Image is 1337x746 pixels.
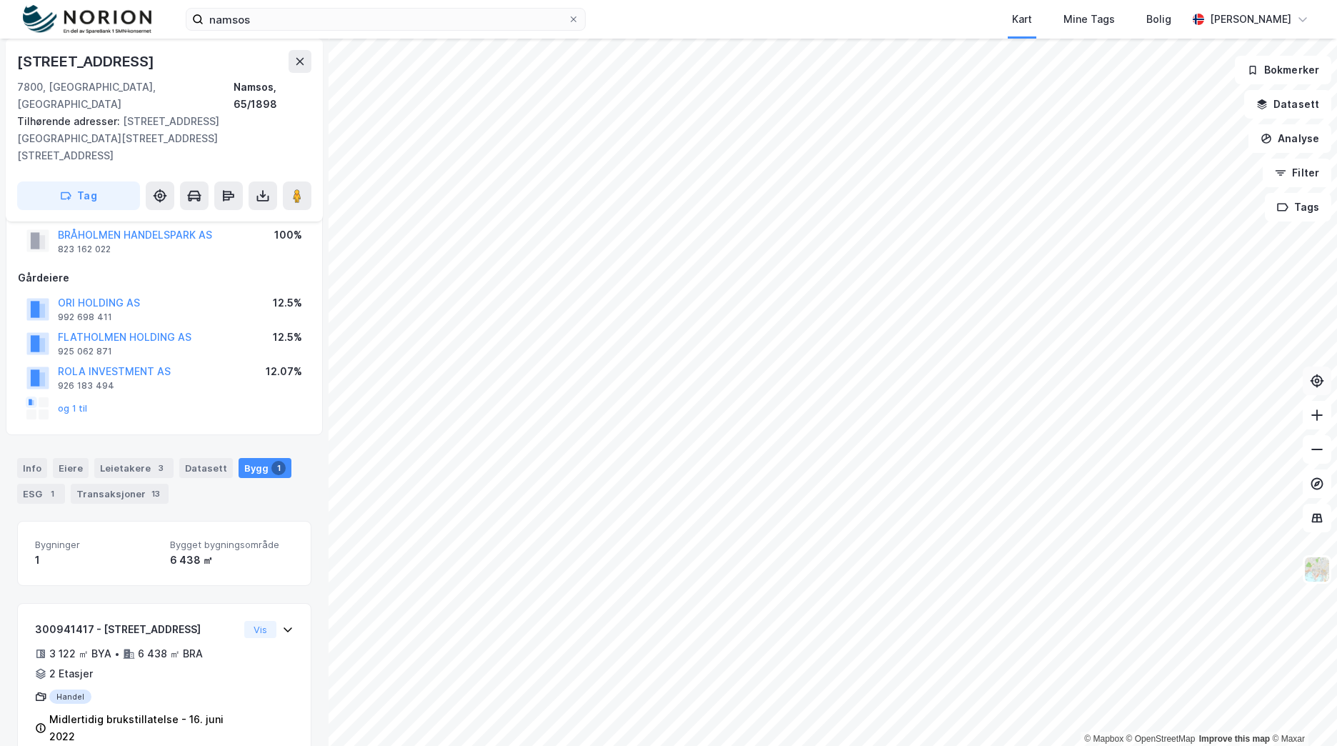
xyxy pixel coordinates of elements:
button: Tag [17,181,140,210]
input: Søk på adresse, matrikkel, gårdeiere, leietakere eller personer [204,9,568,30]
div: 12.07% [266,363,302,380]
span: Tilhørende adresser: [17,115,123,127]
span: Bygninger [35,539,159,551]
div: 6 438 ㎡ [170,552,294,569]
div: 300941417 - [STREET_ADDRESS] [35,621,239,638]
a: OpenStreetMap [1126,734,1196,744]
div: Bygg [239,458,291,478]
button: Vis [244,621,276,638]
span: Bygget bygningsområde [170,539,294,551]
a: Improve this map [1199,734,1270,744]
div: 1 [35,552,159,569]
div: Midlertidig brukstillatelse - 16. juni 2022 [49,711,239,745]
div: 100% [274,227,302,244]
div: ESG [17,484,65,504]
img: Z [1303,556,1331,583]
button: Datasett [1244,90,1331,119]
button: Bokmerker [1235,56,1331,84]
div: 7800, [GEOGRAPHIC_DATA], [GEOGRAPHIC_DATA] [17,79,234,113]
div: 1 [271,461,286,475]
div: Transaksjoner [71,484,169,504]
button: Analyse [1248,124,1331,153]
div: 6 438 ㎡ BRA [138,645,203,662]
div: 12.5% [273,329,302,346]
div: Gårdeiere [18,269,311,287]
div: Namsos, 65/1898 [234,79,311,113]
a: Mapbox [1084,734,1123,744]
div: Leietakere [94,458,174,478]
div: 925 062 871 [58,346,112,357]
iframe: Chat Widget [1266,677,1337,746]
div: 3 [154,461,168,475]
div: 13 [149,487,163,501]
div: 3 122 ㎡ BYA [49,645,111,662]
div: Eiere [53,458,89,478]
div: Kart [1012,11,1032,28]
button: Tags [1265,193,1331,222]
div: 2 Etasjer [49,665,93,682]
button: Filter [1263,159,1331,187]
div: Bolig [1146,11,1171,28]
img: norion-logo.80e7a08dc31c2e691866.png [23,5,151,34]
div: [STREET_ADDRESS] [17,50,157,73]
div: 926 183 494 [58,380,114,392]
div: • [114,648,120,660]
div: Datasett [179,458,233,478]
div: 1 [45,487,59,501]
div: 823 162 022 [58,244,111,255]
div: Mine Tags [1063,11,1115,28]
div: 12.5% [273,294,302,312]
div: [PERSON_NAME] [1210,11,1291,28]
div: 992 698 411 [58,312,112,323]
div: Kontrollprogram for chat [1266,677,1337,746]
div: [STREET_ADDRESS][GEOGRAPHIC_DATA][STREET_ADDRESS][STREET_ADDRESS] [17,113,300,164]
div: Info [17,458,47,478]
